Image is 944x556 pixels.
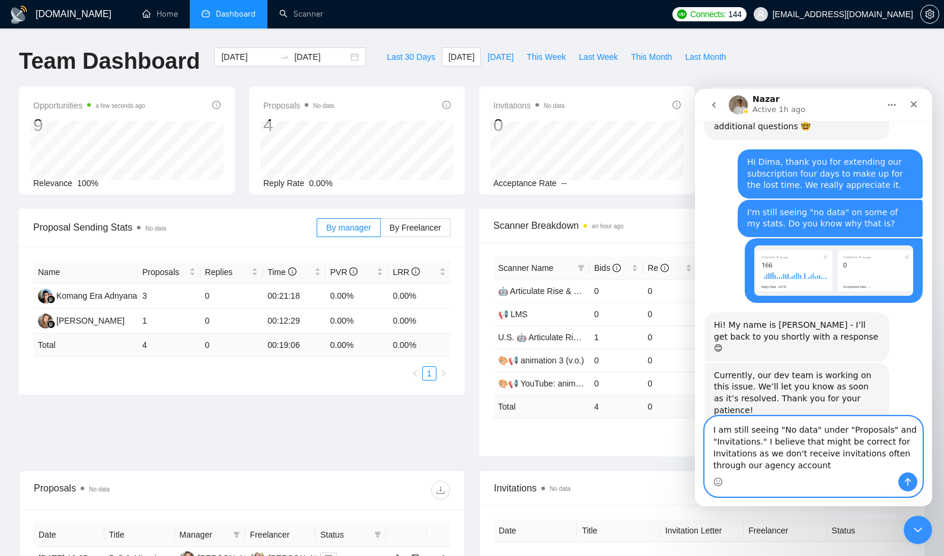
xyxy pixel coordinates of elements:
[77,178,98,188] span: 100%
[33,334,138,357] td: Total
[33,178,72,188] span: Relevance
[138,334,200,357] td: 4
[387,50,435,63] span: Last 30 Days
[728,8,741,21] span: 144
[589,302,643,325] td: 0
[589,395,643,418] td: 4
[487,50,514,63] span: [DATE]
[33,220,317,235] span: Proposal Sending Stats
[442,101,451,109] span: info-circle
[326,309,388,334] td: 0.00%
[757,10,765,18] span: user
[493,178,557,188] span: Acceptance Rate
[431,481,450,500] button: download
[648,263,669,273] span: Re
[95,103,145,109] time: a few seconds ago
[200,309,263,334] td: 0
[263,178,304,188] span: Reply Rate
[320,528,369,541] span: Status
[661,519,744,542] th: Invitation Letter
[577,519,660,542] th: Title
[527,50,566,63] span: This Week
[56,314,125,327] div: [PERSON_NAME]
[493,395,589,418] td: Total
[326,223,371,232] span: By manager
[9,5,28,24] img: logo
[921,9,939,19] span: setting
[34,523,104,547] th: Date
[47,295,55,303] img: gigradar-bm.png
[142,9,178,19] a: homeHome
[349,267,358,276] span: info-circle
[47,320,55,328] img: gigradar-bm.png
[695,89,932,506] iframe: Intercom live chat
[494,519,577,542] th: Date
[493,114,565,136] div: 0
[412,267,420,276] span: info-circle
[263,114,334,136] div: 4
[498,379,623,388] a: 🎨📢 YouTube: animation (broad)
[589,279,643,302] td: 0
[233,531,240,538] span: filter
[643,372,696,395] td: 0
[592,223,623,229] time: an hour ago
[442,47,481,66] button: [DATE]
[33,261,138,284] th: Name
[678,47,732,66] button: Last Month
[422,366,436,381] li: 1
[436,366,451,381] li: Next Page
[374,531,381,538] span: filter
[589,349,643,372] td: 0
[38,314,53,328] img: NK
[138,261,200,284] th: Proposals
[643,325,696,349] td: 0
[631,50,672,63] span: This Month
[388,309,451,334] td: 0.00%
[280,52,289,62] span: to
[33,98,145,113] span: Opportunities
[267,267,296,277] span: Time
[34,481,242,500] div: Proposals
[38,289,53,303] img: KE
[288,267,296,276] span: info-circle
[216,9,256,19] span: Dashboard
[231,526,243,544] span: filter
[589,372,643,395] td: 0
[294,50,348,63] input: End date
[408,366,422,381] li: Previous Page
[494,481,910,496] span: Invitations
[498,286,644,296] a: 🤖 Articulate Rise & Storyline / SCORM
[38,290,137,300] a: KEKomang Era Adnyana
[388,284,451,309] td: 0.00%
[202,9,210,18] span: dashboard
[589,325,643,349] td: 1
[904,516,932,544] iframe: Intercom live chat
[19,47,200,75] h1: Team Dashboard
[432,485,449,495] span: download
[372,526,384,544] span: filter
[493,218,911,233] span: Scanner Breakdown
[313,103,334,109] span: No data
[827,519,910,542] th: Status
[263,284,326,309] td: 00:21:18
[920,5,939,24] button: setting
[205,266,250,279] span: Replies
[562,178,567,188] span: --
[498,309,528,319] a: 📢 LMS
[685,50,726,63] span: Last Month
[594,263,621,273] span: Bids
[390,223,441,232] span: By Freelancer
[380,47,442,66] button: Last 30 Days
